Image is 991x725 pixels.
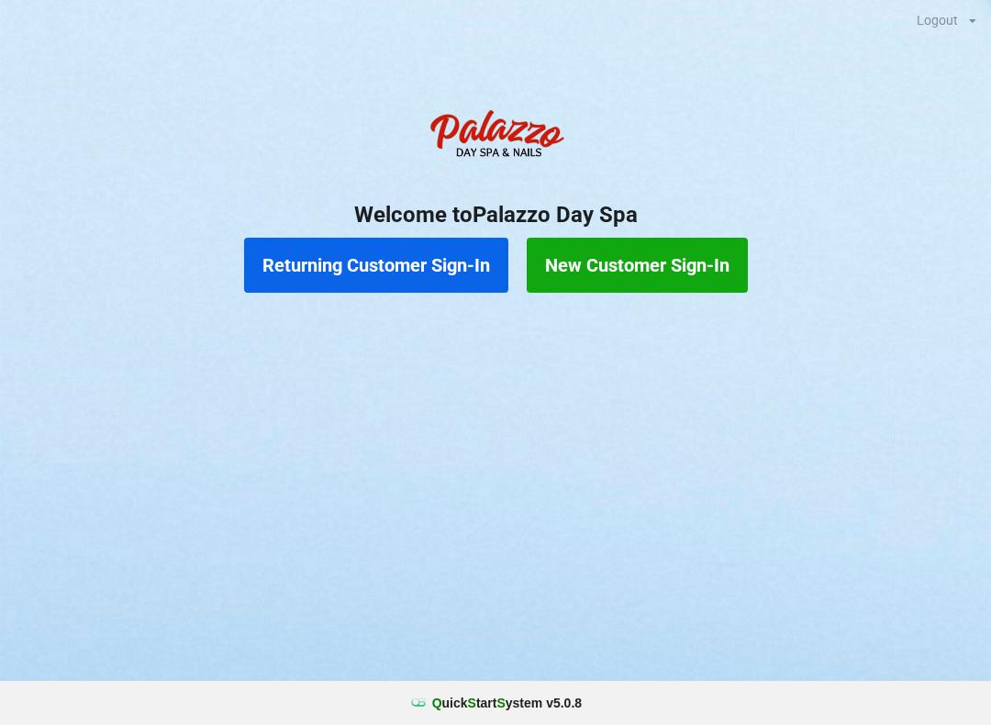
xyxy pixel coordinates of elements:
[244,238,508,293] button: Returning Customer Sign-In
[468,696,476,710] span: S
[496,696,505,710] span: S
[432,696,442,710] span: Q
[527,238,748,293] button: New Customer Sign-In
[409,694,428,712] img: favicon.ico
[432,694,582,712] b: uick tart ystem v 5.0.8
[917,14,958,27] div: Logout
[422,100,569,173] img: PalazzoDaySpaNails-Logo.png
